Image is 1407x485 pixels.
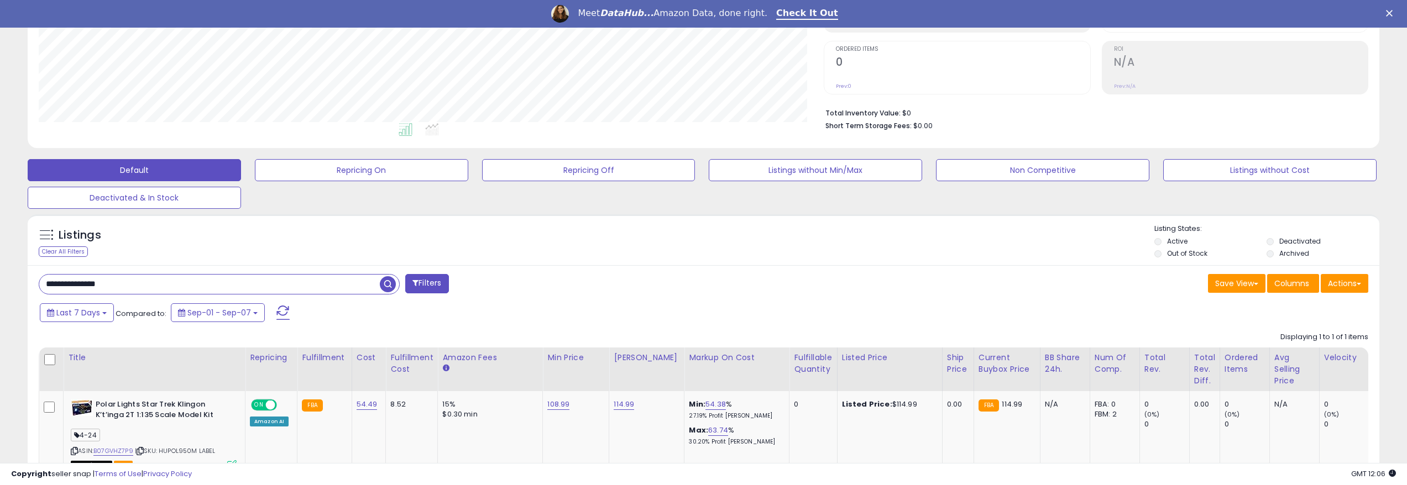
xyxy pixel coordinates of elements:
[1321,274,1368,293] button: Actions
[135,446,216,455] span: | SKU: HUPOL950M LABEL
[1274,278,1309,289] span: Columns
[836,83,851,89] small: Prev: 0
[842,399,934,409] div: $114.99
[1167,236,1188,246] label: Active
[1114,83,1136,89] small: Prev: N/A
[1095,352,1135,375] div: Num of Comp.
[1194,399,1211,409] div: 0.00
[1045,352,1085,375] div: BB Share 24h.
[40,303,114,322] button: Last 7 Days
[776,8,838,20] a: Check It Out
[979,352,1035,375] div: Current Buybox Price
[614,399,634,410] a: 114.99
[442,352,538,363] div: Amazon Fees
[705,399,726,410] a: 54.38
[1279,249,1309,258] label: Archived
[93,446,133,456] a: B07GVHZ7P9
[551,5,569,23] img: Profile image for Georgie
[1225,399,1269,409] div: 0
[1095,399,1131,409] div: FBA: 0
[1324,352,1364,363] div: Velocity
[357,352,381,363] div: Cost
[689,425,708,435] b: Max:
[1167,249,1207,258] label: Out of Stock
[1144,410,1160,419] small: (0%)
[1225,352,1265,375] div: Ordered Items
[1095,409,1131,419] div: FBM: 2
[171,303,265,322] button: Sep-01 - Sep-07
[836,46,1090,52] span: Ordered Items
[913,120,933,131] span: $0.00
[1267,274,1319,293] button: Columns
[1154,224,1379,234] p: Listing States:
[357,399,378,410] a: 54.49
[1280,332,1368,342] div: Displaying 1 to 1 of 1 items
[1045,399,1081,409] div: N/A
[794,399,828,409] div: 0
[936,159,1149,181] button: Non Competitive
[95,468,142,479] a: Terms of Use
[1386,10,1397,17] div: Close
[578,8,767,19] div: Meet Amazon Data, done right.
[68,352,240,363] div: Title
[947,399,965,409] div: 0.00
[1002,399,1022,409] span: 114.99
[1274,399,1311,409] div: N/A
[114,461,133,470] span: FBA
[1225,419,1269,429] div: 0
[547,399,569,410] a: 108.99
[11,468,51,479] strong: Copyright
[442,363,449,373] small: Amazon Fees.
[56,307,100,318] span: Last 7 Days
[1225,410,1240,419] small: (0%)
[947,352,969,375] div: Ship Price
[275,400,293,410] span: OFF
[1324,410,1340,419] small: (0%)
[825,121,912,130] b: Short Term Storage Fees:
[1163,159,1377,181] button: Listings without Cost
[482,159,695,181] button: Repricing Off
[255,159,468,181] button: Repricing On
[1144,399,1189,409] div: 0
[979,399,999,412] small: FBA
[28,187,241,209] button: Deactivated & In Stock
[250,417,289,426] div: Amazon AI
[684,347,789,391] th: The percentage added to the cost of goods (COGS) that forms the calculator for Min & Max prices.
[1351,468,1396,479] span: 2025-09-16 12:06 GMT
[1144,419,1189,429] div: 0
[39,246,88,257] div: Clear All Filters
[689,425,781,446] div: %
[1144,352,1185,375] div: Total Rev.
[71,429,100,441] span: 4-24
[689,412,781,420] p: 27.19% Profit [PERSON_NAME]
[842,399,892,409] b: Listed Price:
[1114,46,1368,52] span: ROI
[442,409,534,419] div: $0.30 min
[600,8,653,18] i: DataHub...
[116,308,166,319] span: Compared to:
[442,399,534,409] div: 15%
[302,399,322,412] small: FBA
[836,56,1090,71] h2: 0
[11,469,192,479] div: seller snap | |
[390,399,429,409] div: 8.52
[689,399,781,420] div: %
[689,438,781,446] p: 30.20% Profit [PERSON_NAME]
[689,352,784,363] div: Markup on Cost
[708,425,728,436] a: 63.74
[794,352,832,375] div: Fulfillable Quantity
[390,352,433,375] div: Fulfillment Cost
[1324,399,1369,409] div: 0
[302,352,347,363] div: Fulfillment
[825,108,901,118] b: Total Inventory Value:
[1114,56,1368,71] h2: N/A
[614,352,679,363] div: [PERSON_NAME]
[250,352,292,363] div: Repricing
[28,159,241,181] button: Default
[96,399,230,423] b: Polar Lights Star Trek Klingon K’t’inga 2T 1:135 Scale Model Kit
[143,468,192,479] a: Privacy Policy
[252,400,266,410] span: ON
[842,352,938,363] div: Listed Price
[1194,352,1215,387] div: Total Rev. Diff.
[825,106,1360,119] li: $0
